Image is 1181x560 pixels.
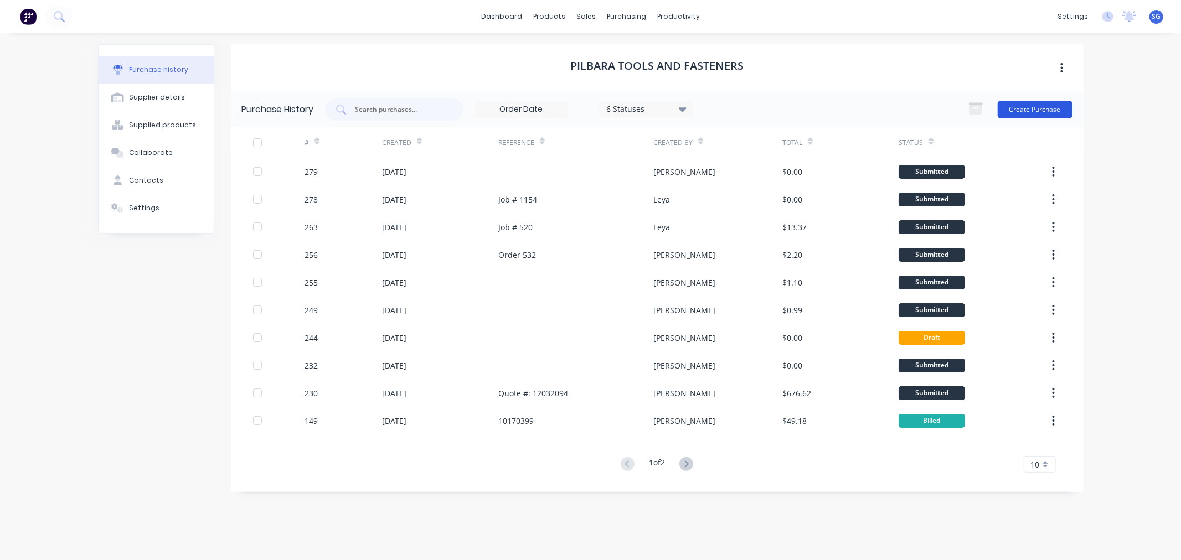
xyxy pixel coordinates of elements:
div: Job # 1154 [498,194,537,205]
div: [DATE] [382,304,406,316]
div: Supplied products [129,120,196,130]
div: $13.37 [782,221,807,233]
div: sales [571,8,601,25]
div: Created [382,138,411,148]
h1: Pilbara Tools and Fasteners [570,59,744,72]
div: $0.00 [782,166,802,178]
div: Reference [498,138,534,148]
div: Submitted [899,220,965,234]
div: Collaborate [129,148,173,158]
div: $676.62 [782,387,811,399]
div: [DATE] [382,194,406,205]
div: $0.00 [782,194,802,205]
span: SG [1152,12,1161,22]
input: Order Date [475,101,568,118]
div: 263 [305,221,318,233]
div: Draft [899,331,965,345]
div: $2.20 [782,249,802,261]
div: [DATE] [382,277,406,288]
button: Settings [99,194,214,222]
div: [PERSON_NAME] [653,360,715,371]
div: $0.99 [782,304,802,316]
div: purchasing [601,8,652,25]
div: $0.00 [782,360,802,371]
div: [DATE] [382,415,406,427]
img: Factory [20,8,37,25]
div: [PERSON_NAME] [653,249,715,261]
div: Submitted [899,248,965,262]
div: productivity [652,8,705,25]
div: 255 [305,277,318,288]
div: [PERSON_NAME] [653,166,715,178]
div: Billed [899,414,965,428]
div: Submitted [899,276,965,289]
div: [PERSON_NAME] [653,387,715,399]
button: Supplier details [99,84,214,111]
div: Submitted [899,386,965,400]
a: dashboard [476,8,528,25]
div: Order 532 [498,249,536,261]
div: Supplier details [129,92,185,102]
div: Contacts [129,175,163,185]
button: Collaborate [99,139,214,167]
div: Purchase history [129,65,188,75]
div: [DATE] [382,166,406,178]
div: 10170399 [498,415,534,427]
div: [DATE] [382,221,406,233]
div: 256 [305,249,318,261]
input: Search purchases... [354,104,446,115]
div: $0.00 [782,332,802,344]
div: Submitted [899,359,965,372]
div: [DATE] [382,360,406,371]
div: settings [1052,8,1094,25]
button: Purchase history [99,56,214,84]
div: [DATE] [382,387,406,399]
div: # [305,138,309,148]
button: Supplied products [99,111,214,139]
div: Status [899,138,923,148]
div: Purchase History [242,103,314,116]
div: 249 [305,304,318,316]
button: Create Purchase [998,101,1072,118]
div: $49.18 [782,415,807,427]
div: 279 [305,166,318,178]
div: [PERSON_NAME] [653,277,715,288]
div: 149 [305,415,318,427]
div: Submitted [899,193,965,206]
div: [DATE] [382,332,406,344]
div: Total [782,138,802,148]
div: [PERSON_NAME] [653,415,715,427]
span: 10 [1031,459,1040,470]
div: Quote #: 12032094 [498,387,568,399]
div: 278 [305,194,318,205]
div: Leya [653,221,670,233]
div: Submitted [899,165,965,179]
button: Contacts [99,167,214,194]
div: Submitted [899,303,965,317]
div: 230 [305,387,318,399]
div: Settings [129,203,159,213]
div: Created By [653,138,693,148]
div: 244 [305,332,318,344]
div: $1.10 [782,277,802,288]
div: [PERSON_NAME] [653,304,715,316]
div: Leya [653,194,670,205]
div: 6 Statuses [606,103,685,115]
div: Job # 520 [498,221,533,233]
div: [DATE] [382,249,406,261]
div: [PERSON_NAME] [653,332,715,344]
div: 232 [305,360,318,371]
div: products [528,8,571,25]
div: 1 of 2 [649,457,665,473]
